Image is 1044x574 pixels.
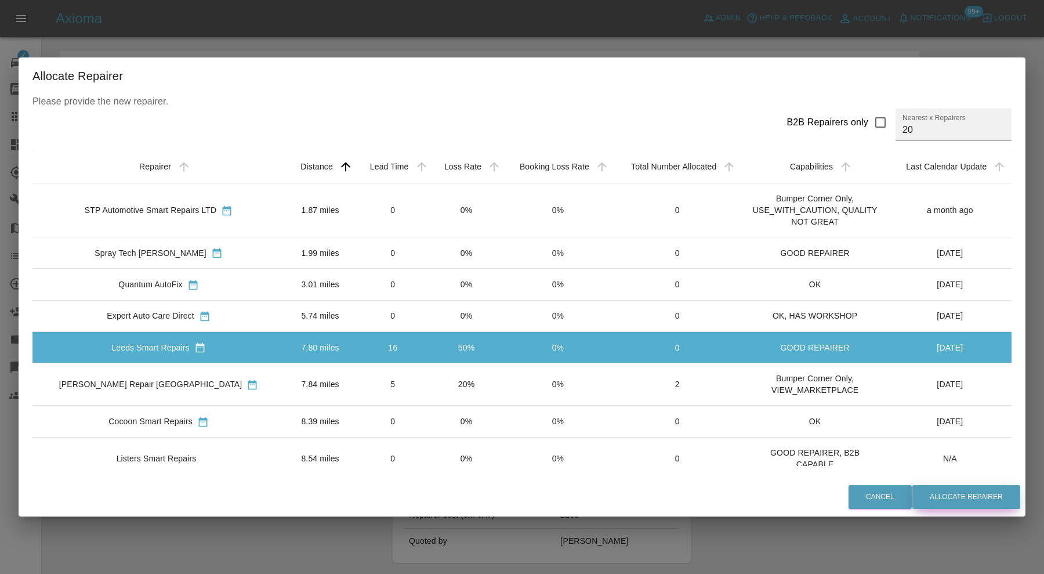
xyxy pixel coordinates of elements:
[613,183,742,237] td: 0
[889,363,1012,406] td: [DATE]
[889,300,1012,331] td: [DATE]
[139,162,171,171] div: Repairer
[118,279,182,290] div: Quantum AutoFix
[32,95,1012,109] p: Please provide the new repairer.
[444,162,481,171] div: Loss Rate
[356,406,430,437] td: 0
[912,485,1020,509] button: Allocate Repairer
[503,363,613,406] td: 0%
[356,300,430,331] td: 0
[503,300,613,331] td: 0%
[285,237,356,269] td: 1.99 miles
[613,406,742,437] td: 0
[59,378,242,390] div: [PERSON_NAME] Repair [GEOGRAPHIC_DATA]
[430,363,503,406] td: 20%
[108,416,193,427] div: Cocoon Smart Repairs
[742,300,889,331] td: OK, HAS WORKSHOP
[742,437,889,479] td: GOOD REPAIRER, B2B CAPABLE
[613,331,742,363] td: 0
[849,485,912,509] button: Cancel
[613,269,742,300] td: 0
[503,437,613,479] td: 0%
[631,162,716,171] div: Total Number Allocated
[430,300,503,331] td: 0%
[107,310,194,322] div: Expert Auto Care Direct
[503,237,613,269] td: 0%
[356,437,430,479] td: 0
[285,183,356,237] td: 1.87 miles
[285,406,356,437] td: 8.39 miles
[503,183,613,237] td: 0%
[742,331,889,363] td: GOOD REPAIRER
[902,113,966,122] label: Nearest x Repairers
[889,269,1012,300] td: [DATE]
[889,437,1012,479] td: N/A
[889,406,1012,437] td: [DATE]
[285,437,356,479] td: 8.54 miles
[503,269,613,300] td: 0%
[613,437,742,479] td: 0
[285,331,356,363] td: 7.80 miles
[742,269,889,300] td: OK
[356,363,430,406] td: 5
[613,363,742,406] td: 2
[430,437,503,479] td: 0%
[889,237,1012,269] td: [DATE]
[285,300,356,331] td: 5.74 miles
[520,162,589,171] div: Booking Loss Rate
[889,183,1012,237] td: a month ago
[503,331,613,363] td: 0%
[742,237,889,269] td: GOOD REPAIRER
[889,331,1012,363] td: [DATE]
[95,247,206,259] div: Spray Tech [PERSON_NAME]
[111,342,189,353] div: Leeds Smart Repairs
[613,300,742,331] td: 0
[285,269,356,300] td: 3.01 miles
[742,406,889,437] td: OK
[117,453,197,464] div: Listers Smart Repairs
[85,204,217,216] div: STP Automotive Smart Repairs LTD
[790,162,833,171] div: Capabilities
[742,183,889,237] td: Bumper Corner Only, USE_WITH_CAUTION, QUALITY NOT GREAT
[300,162,333,171] div: Distance
[430,269,503,300] td: 0%
[430,183,503,237] td: 0%
[285,363,356,406] td: 7.84 miles
[356,183,430,237] td: 0
[613,237,742,269] td: 0
[19,57,1025,95] h2: Allocate Repairer
[786,115,868,129] div: B2B Repairers only
[356,331,430,363] td: 16
[430,331,503,363] td: 50%
[356,269,430,300] td: 0
[370,162,409,171] div: Lead Time
[503,406,613,437] td: 0%
[906,162,987,171] div: Last Calendar Update
[356,237,430,269] td: 0
[430,406,503,437] td: 0%
[742,363,889,406] td: Bumper Corner Only, VIEW_MARKETPLACE
[430,237,503,269] td: 0%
